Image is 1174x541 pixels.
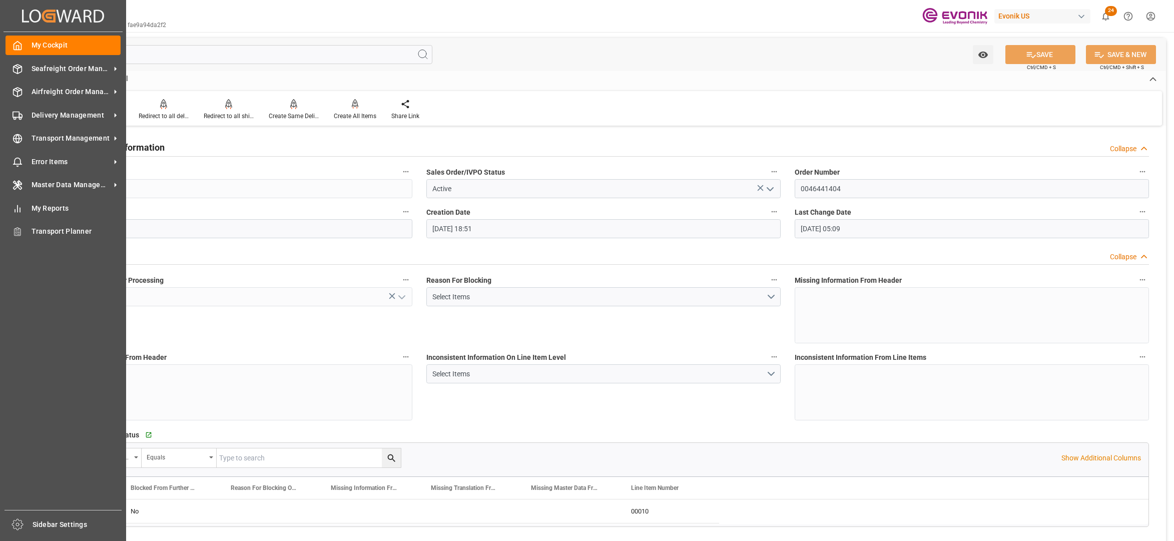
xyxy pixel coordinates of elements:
button: open menu [762,181,777,197]
div: Select Items [432,369,767,379]
button: Evonik US [994,7,1094,26]
span: Missing Translation From Master Data [431,484,498,491]
span: Reason For Blocking [426,275,491,286]
span: Transport Management [32,133,111,144]
span: My Reports [32,203,121,214]
div: 00010 [619,499,719,523]
input: Search Fields [46,45,432,64]
span: Delivery Management [32,110,111,121]
span: Missing Information From Line Item [331,484,398,491]
span: Sidebar Settings [33,519,122,530]
span: Inconsistent Information From Line Items [795,352,926,363]
span: Seafreight Order Management [32,64,111,74]
button: Last Change Date [1136,205,1149,218]
div: Select Items [432,292,767,302]
button: Reason For Blocking [768,273,781,286]
span: Creation Date [426,207,470,218]
span: Sales Order/IVPO Status [426,167,505,178]
button: search button [382,448,401,467]
div: Redirect to all shipments [204,112,254,121]
button: Order Number [1136,165,1149,178]
span: Missing Master Data From SAP [531,484,598,491]
span: Blocked From Further Processing [131,484,198,491]
button: open menu [426,287,781,306]
div: Redirect to all deliveries [139,112,189,121]
p: Show Additional Columns [1061,453,1141,463]
button: SAVE [1005,45,1075,64]
span: Last Change Date [795,207,851,218]
div: Evonik US [994,9,1090,24]
span: My Cockpit [32,40,121,51]
button: Missing Information From Header [1136,273,1149,286]
button: open menu [426,364,781,383]
button: Sales Order/IVPO Status [768,165,781,178]
a: My Reports [6,198,121,218]
button: Inconsistent Information On Line Item Level [768,350,781,363]
button: Missing Master Data From Header [399,350,412,363]
span: Airfreight Order Management [32,87,111,97]
div: Share Link [391,112,419,121]
span: Order Number [795,167,840,178]
div: Create All Items [334,112,376,121]
a: Transport Planner [6,222,121,241]
button: open menu [973,45,993,64]
input: Type to search [217,448,401,467]
span: Ctrl/CMD + Shift + S [1100,64,1144,71]
button: Help Center [1117,5,1139,28]
span: Line Item Number [631,484,679,491]
span: Ctrl/CMD + S [1027,64,1056,71]
button: Blocked From Further Processing [399,273,412,286]
button: code [399,165,412,178]
button: Creation Date [768,205,781,218]
span: Inconsistent Information On Line Item Level [426,352,566,363]
a: My Cockpit [6,36,121,55]
span: Missing Information From Header [795,275,902,286]
button: show 24 new notifications [1094,5,1117,28]
img: Evonik-brand-mark-Deep-Purple-RGB.jpeg_1700498283.jpeg [922,8,987,25]
span: 24 [1105,6,1117,16]
input: DD.MM.YYYY HH:MM [795,219,1149,238]
span: Transport Planner [32,226,121,237]
button: SAVE & NEW [1086,45,1156,64]
span: Reason For Blocking On This Line Item [231,484,298,491]
div: No [131,500,207,523]
input: DD.MM.YYYY HH:MM [426,219,781,238]
button: Order Type (SAP) [399,205,412,218]
div: Collapse [1110,252,1136,262]
button: open menu [394,289,409,305]
div: Collapse [1110,144,1136,154]
span: Error Items [32,157,111,167]
button: Inconsistent Information From Line Items [1136,350,1149,363]
div: Create Same Delivery Date [269,112,319,121]
div: Equals [147,450,206,462]
div: Press SPACE to select this row. [119,499,719,523]
button: open menu [142,448,217,467]
span: Master Data Management [32,180,111,190]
